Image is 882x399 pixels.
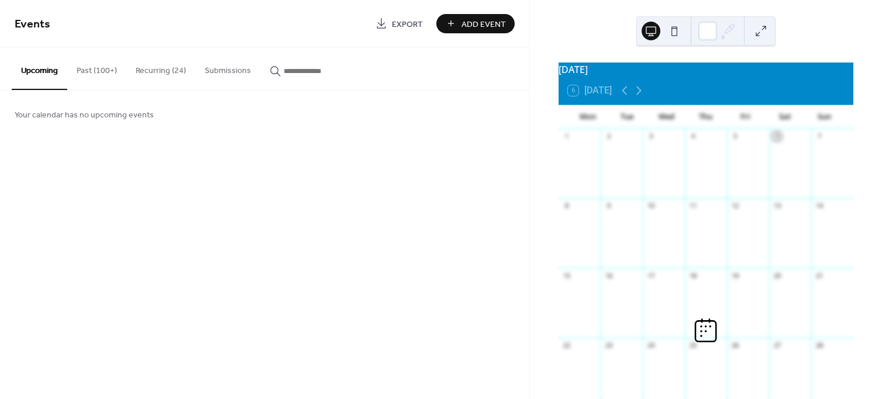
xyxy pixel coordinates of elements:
div: 27 [773,341,781,350]
div: 18 [688,271,697,280]
div: 26 [731,341,739,350]
div: Sat [765,105,804,129]
div: 25 [688,341,697,350]
div: 20 [773,271,781,280]
div: 24 [646,341,655,350]
button: Upcoming [12,47,67,90]
div: Tue [607,105,646,129]
div: 3 [646,132,655,141]
div: 7 [815,132,824,141]
span: Your calendar has no upcoming events [15,109,154,122]
div: 4 [688,132,697,141]
div: 16 [604,271,613,280]
div: 9 [604,202,613,210]
div: Mon [568,105,607,129]
div: 6 [773,132,781,141]
div: 14 [815,202,824,210]
div: 11 [688,202,697,210]
div: 21 [815,271,824,280]
button: Submissions [195,47,260,89]
span: Export [392,18,423,30]
span: Add Event [461,18,506,30]
div: 13 [773,202,781,210]
div: 8 [562,202,571,210]
button: Add Event [436,14,515,33]
div: Fri [726,105,765,129]
div: 1 [562,132,571,141]
span: Events [15,13,50,36]
div: 17 [646,271,655,280]
div: Wed [647,105,686,129]
div: 12 [731,202,739,210]
button: Past (100+) [67,47,126,89]
div: 28 [815,341,824,350]
div: Thu [686,105,725,129]
div: 15 [562,271,571,280]
div: 22 [562,341,571,350]
div: 23 [604,341,613,350]
div: [DATE] [559,63,853,77]
div: 5 [731,132,739,141]
div: 2 [604,132,613,141]
div: 19 [731,271,739,280]
a: Export [367,14,432,33]
div: 10 [646,202,655,210]
div: Sun [805,105,844,129]
button: Recurring (24) [126,47,195,89]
